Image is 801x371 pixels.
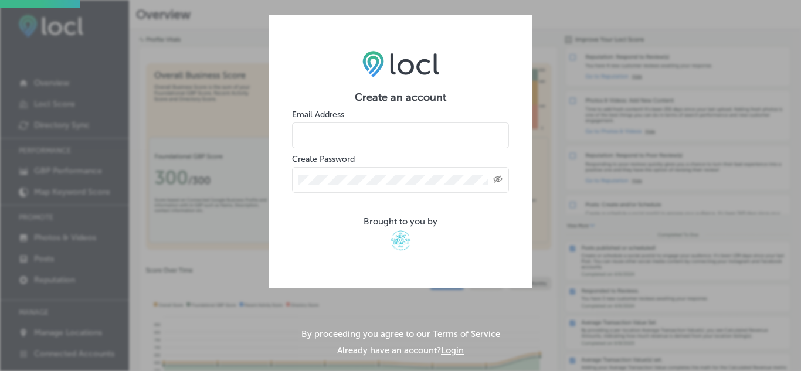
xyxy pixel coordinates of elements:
[292,154,355,164] label: Create Password
[292,91,509,104] h2: Create an account
[441,345,464,356] button: Login
[493,175,503,185] span: Toggle password visibility
[292,216,509,227] div: Brought to you by
[433,329,500,339] a: Terms of Service
[292,110,344,120] label: Email Address
[337,345,464,356] p: Already have an account?
[301,329,500,339] p: By proceeding you agree to our
[391,230,411,251] img: New Smyrna Beach
[362,50,439,77] img: LOCL logo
